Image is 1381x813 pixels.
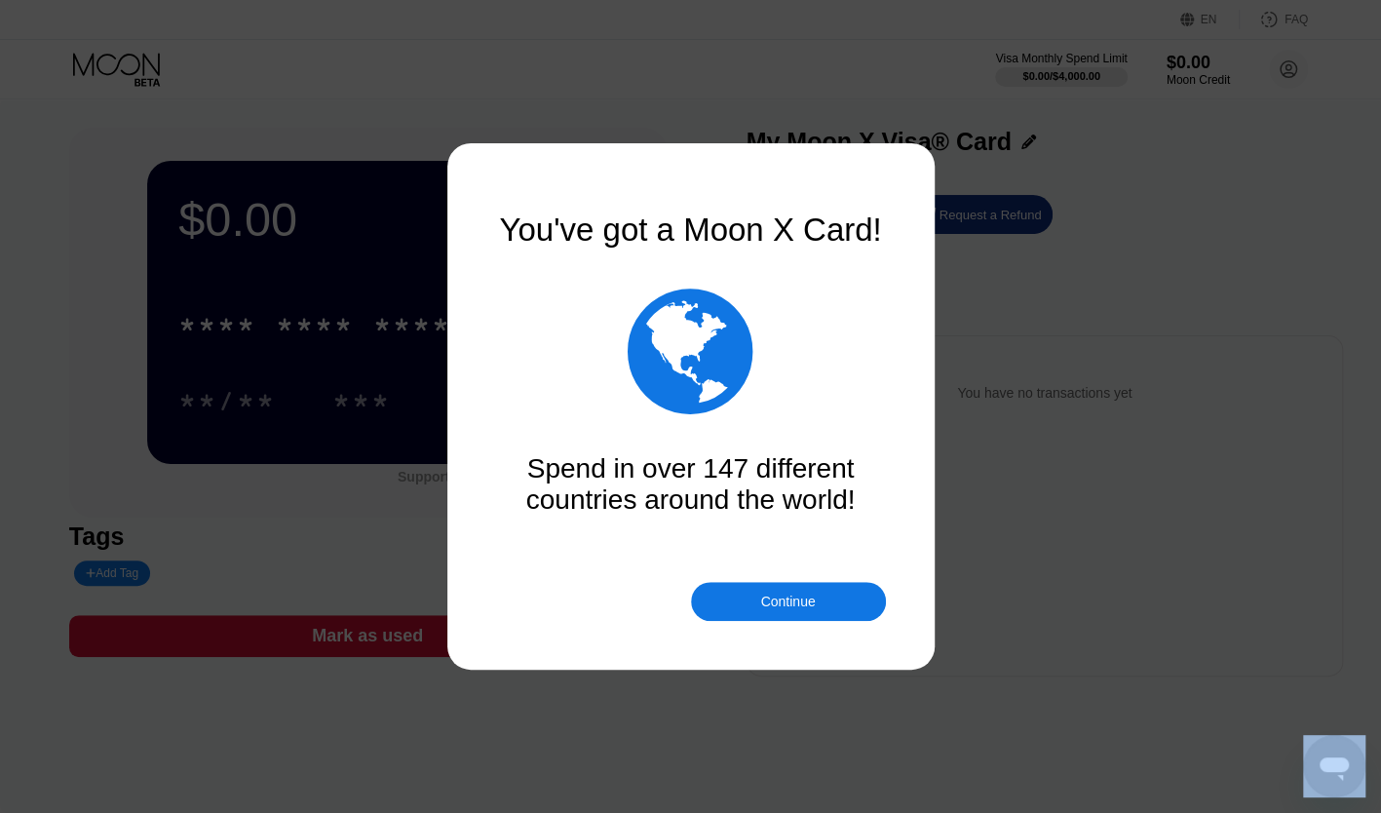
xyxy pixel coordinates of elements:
div:  [496,278,886,424]
div: Continue [760,594,815,609]
div: Continue [691,582,886,621]
div: Spend in over 147 different countries around the world! [496,453,886,516]
iframe: Az üzenetküldési ablak megnyitására szolgáló gomb [1303,735,1365,797]
div:  [628,278,753,424]
div: You've got a Moon X Card! [496,212,886,249]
